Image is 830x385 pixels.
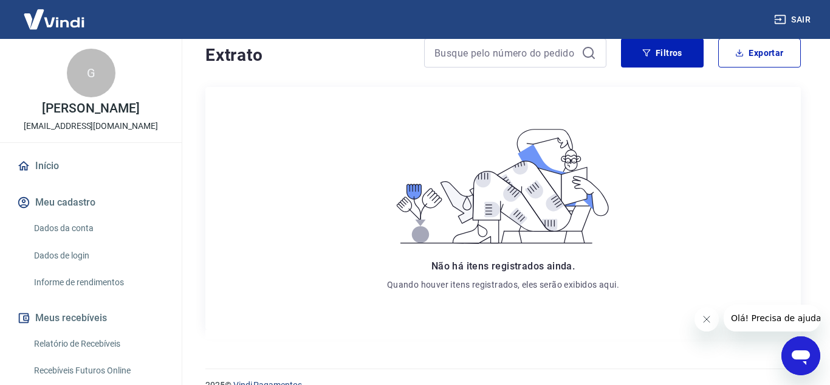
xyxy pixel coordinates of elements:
p: [PERSON_NAME] [42,102,139,115]
h4: Extrato [205,43,410,68]
a: Relatório de Recebíveis [29,331,167,356]
p: [EMAIL_ADDRESS][DOMAIN_NAME] [24,120,158,133]
a: Dados da conta [29,216,167,241]
button: Filtros [621,38,704,68]
span: Não há itens registrados ainda. [431,260,575,272]
a: Início [15,153,167,179]
iframe: Fechar mensagem [695,307,719,331]
button: Exportar [718,38,801,68]
p: Quando houver itens registrados, eles serão exibidos aqui. [387,279,619,291]
span: Olá! Precisa de ajuda? [7,9,102,18]
button: Meus recebíveis [15,305,167,331]
a: Dados de login [29,243,167,268]
div: G [67,49,115,97]
a: Informe de rendimentos [29,270,167,295]
img: Vindi [15,1,94,38]
button: Meu cadastro [15,189,167,216]
input: Busque pelo número do pedido [434,44,577,62]
iframe: Botão para abrir a janela de mensagens [781,336,820,375]
iframe: Mensagem da empresa [724,305,820,331]
button: Sair [772,9,815,31]
a: Recebíveis Futuros Online [29,358,167,383]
